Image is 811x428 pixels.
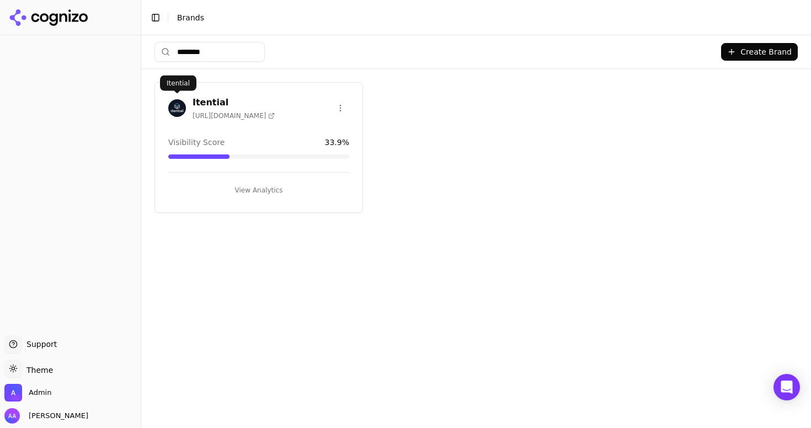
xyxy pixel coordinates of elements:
[177,12,780,23] nav: breadcrumb
[4,408,20,424] img: Alp Aysan
[721,43,798,61] button: Create Brand
[168,137,225,148] span: Visibility Score
[168,99,186,117] img: Itential
[325,137,349,148] span: 33.9 %
[4,384,51,402] button: Open organization switcher
[193,111,275,120] span: [URL][DOMAIN_NAME]
[22,366,53,374] span: Theme
[22,339,57,350] span: Support
[24,411,88,421] span: [PERSON_NAME]
[4,408,88,424] button: Open user button
[168,181,349,199] button: View Analytics
[177,13,204,22] span: Brands
[4,384,22,402] img: Admin
[29,388,51,398] span: Admin
[167,79,190,88] p: Itential
[193,96,275,109] h3: Itential
[773,374,800,400] div: Open Intercom Messenger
